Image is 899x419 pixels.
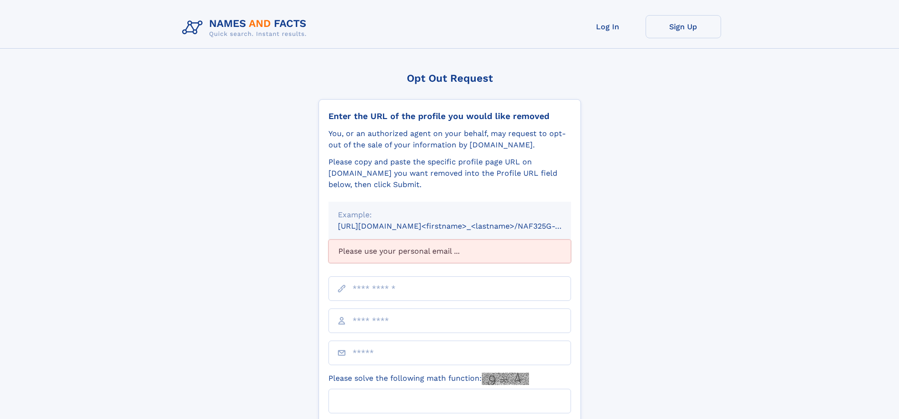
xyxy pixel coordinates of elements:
div: Enter the URL of the profile you would like removed [328,111,571,121]
small: [URL][DOMAIN_NAME]<firstname>_<lastname>/NAF325G-xxxxxxxx [338,222,589,231]
img: Logo Names and Facts [178,15,314,41]
div: Please use your personal email ... [328,239,571,263]
div: Opt Out Request [319,72,581,84]
a: Log In [570,15,646,38]
div: Example: [338,209,562,221]
label: Please solve the following math function: [328,373,529,385]
div: Please copy and paste the specific profile page URL on [DOMAIN_NAME] you want removed into the Pr... [328,156,571,190]
a: Sign Up [646,15,721,38]
div: You, or an authorized agent on your behalf, may request to opt-out of the sale of your informatio... [328,128,571,151]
